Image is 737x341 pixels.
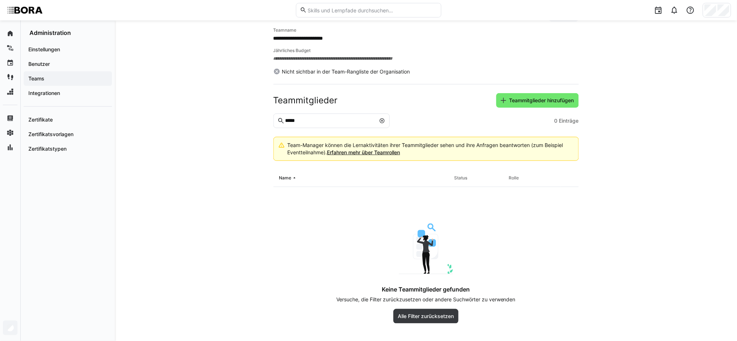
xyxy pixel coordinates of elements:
div: Rolle [509,175,519,181]
a: Erfahren mehr über Teamrollen [327,149,400,155]
button: Alle Filter zurücksetzen [393,309,459,324]
h2: Teammitglieder [273,95,338,106]
input: Skills und Lernpfade durchsuchen… [307,7,437,13]
div: Status [454,175,468,181]
span: 0 [554,117,558,124]
h4: Keine Teammitglieder gefunden [382,286,470,293]
div: Name [279,175,292,181]
h4: Teamname [273,27,579,33]
span: Teammitglieder hinzufügen [508,97,575,104]
button: Teammitglieder hinzufügen [496,93,579,108]
div: Team-Manager können die Lernaktivitäten ihrer Teammitglieder sehen und ihre Anfragen beantworten ... [287,142,572,156]
p: Versuche, die Filter zurückzusetzen oder andere Suchwörter zu verwenden [336,296,516,303]
span: Alle Filter zurücksetzen [397,313,455,320]
span: Nicht sichtbar in der Team-Rangliste der Organisation [282,68,410,75]
h4: Jährliches Budget [273,48,579,53]
span: Einträge [559,117,579,124]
